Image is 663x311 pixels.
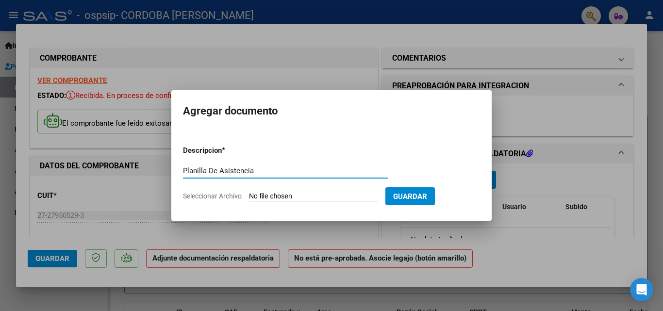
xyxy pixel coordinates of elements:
span: Guardar [393,192,427,201]
span: Seleccionar Archivo [183,192,242,200]
p: Descripcion [183,145,272,156]
h2: Agregar documento [183,102,480,120]
button: Guardar [385,187,435,205]
div: Open Intercom Messenger [630,278,653,301]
